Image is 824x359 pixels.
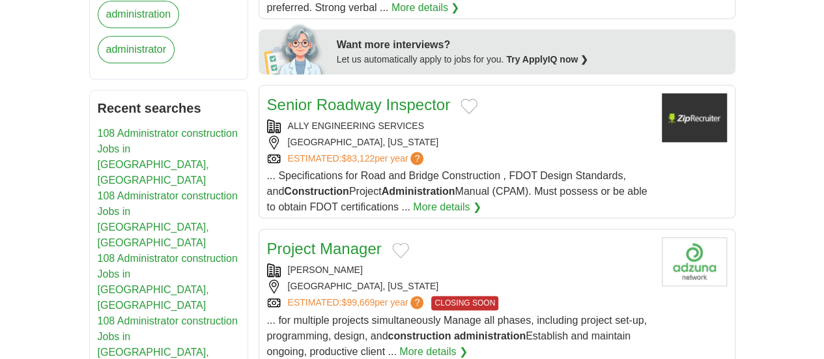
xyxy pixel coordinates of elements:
img: apply-iq-scientist.png [264,22,327,74]
strong: administration [454,330,526,341]
strong: Construction [284,186,349,197]
div: [PERSON_NAME] [267,263,651,277]
div: Let us automatically apply to jobs for you. [337,53,728,66]
div: Want more interviews? [337,37,728,53]
span: ? [410,296,423,309]
a: 108 Administrator construction Jobs in [GEOGRAPHIC_DATA], [GEOGRAPHIC_DATA] [98,190,238,248]
button: Add to favorite jobs [392,242,409,258]
a: 108 Administrator construction Jobs in [GEOGRAPHIC_DATA], [GEOGRAPHIC_DATA] [98,253,238,311]
a: More details ❯ [413,199,481,215]
span: $99,669 [341,297,375,308]
button: Add to favorite jobs [461,98,477,114]
span: ? [410,152,423,165]
a: Senior Roadway Inspector [267,96,450,113]
strong: Administration [382,186,455,197]
a: ESTIMATED:$99,669per year? [288,296,427,310]
a: Try ApplyIQ now ❯ [506,54,588,65]
a: administration [98,1,180,28]
span: ... Specifications for Road and Bridge Construction , FDOT Design Standards, and Project Manual (... [267,170,647,212]
a: ESTIMATED:$83,122per year? [288,152,427,165]
strong: construction [388,330,451,341]
span: CLOSING SOON [431,296,498,310]
a: administrator [98,36,175,63]
div: [GEOGRAPHIC_DATA], [US_STATE] [267,280,651,293]
span: $83,122 [341,153,375,164]
img: Company logo [662,93,727,142]
a: 108 Administrator construction Jobs in [GEOGRAPHIC_DATA], [GEOGRAPHIC_DATA] [98,128,238,186]
img: Company logo [662,237,727,286]
div: [GEOGRAPHIC_DATA], [US_STATE] [267,136,651,149]
a: Project Manager [267,240,382,257]
span: ... for multiple projects simultaneously Manage all phases, including project set-up, programming... [267,315,647,357]
h2: Recent searches [98,98,240,118]
div: ALLY ENGINEERING SERVICES [267,119,651,133]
